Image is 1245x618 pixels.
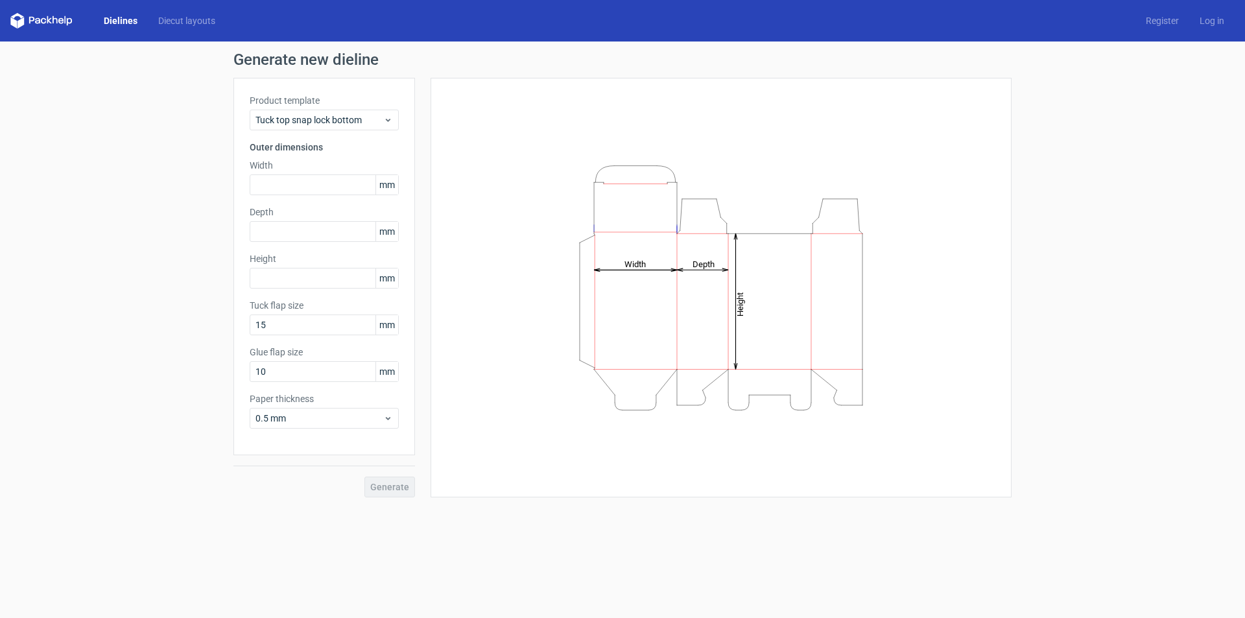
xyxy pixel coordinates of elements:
label: Tuck flap size [250,299,399,312]
label: Height [250,252,399,265]
span: 0.5 mm [255,412,383,425]
span: mm [375,268,398,288]
label: Glue flap size [250,346,399,359]
span: mm [375,362,398,381]
label: Depth [250,206,399,219]
label: Width [250,159,399,172]
a: Log in [1189,14,1235,27]
a: Register [1135,14,1189,27]
span: mm [375,222,398,241]
label: Paper thickness [250,392,399,405]
h3: Outer dimensions [250,141,399,154]
tspan: Depth [693,259,715,268]
span: Tuck top snap lock bottom [255,113,383,126]
a: Dielines [93,14,148,27]
tspan: Height [735,292,745,316]
h1: Generate new dieline [233,52,1012,67]
label: Product template [250,94,399,107]
a: Diecut layouts [148,14,226,27]
span: mm [375,175,398,195]
span: mm [375,315,398,335]
tspan: Width [624,259,646,268]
